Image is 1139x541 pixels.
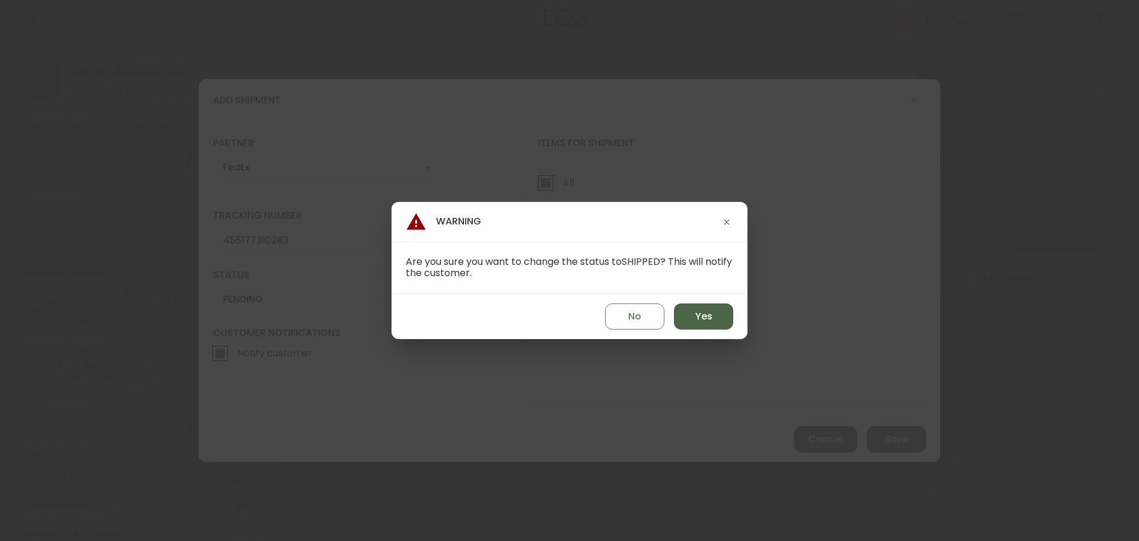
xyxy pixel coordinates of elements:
[406,255,732,280] span: Are you sure you want to change the status to SHIPPED ? This will notify the customer.
[628,310,641,323] span: No
[406,211,481,232] h4: Warning
[674,303,733,330] button: Yes
[695,310,712,323] span: Yes
[605,303,664,330] button: No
